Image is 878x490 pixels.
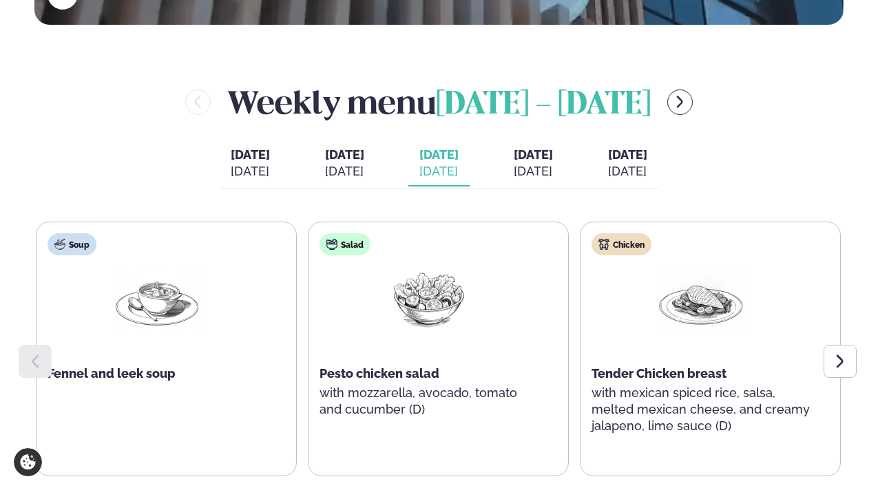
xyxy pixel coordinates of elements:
h2: Weekly menu [227,80,651,125]
img: chicken.svg [598,239,609,250]
a: Cookie settings [14,448,42,476]
span: [DATE] [608,147,647,162]
div: [DATE] [608,163,647,180]
div: Chicken [592,233,651,255]
button: [DATE] [DATE] [220,141,281,187]
button: [DATE] [DATE] [503,141,564,187]
img: Salad.png [385,266,473,330]
button: [DATE] [DATE] [314,141,375,187]
div: [DATE] [514,163,553,180]
button: [DATE] [DATE] [408,141,470,187]
div: Salad [320,233,370,255]
span: [DATE] [419,147,459,163]
span: Fennel and leek soup [48,366,176,381]
span: Pesto chicken salad [320,366,439,381]
span: Tender Chicken breast [592,366,727,381]
span: [DATE] [231,147,270,162]
div: [DATE] [419,163,459,180]
span: [DATE] [514,147,553,162]
span: [DATE] - [DATE] [436,90,651,120]
p: with mexican spiced rice, salsa, melted mexican cheese, and creamy jalapeno, lime sauce (D) [592,385,811,434]
img: Soup.png [113,266,201,330]
div: [DATE] [231,163,270,180]
div: Soup [48,233,96,255]
button: menu-btn-left [185,89,211,115]
span: [DATE] [325,147,364,162]
button: menu-btn-right [667,89,693,115]
button: [DATE] [DATE] [597,141,658,187]
div: [DATE] [325,163,364,180]
img: soup.svg [54,239,65,250]
img: Chicken-breast.png [657,266,745,330]
img: salad.svg [326,239,337,250]
p: with mozzarella, avocado, tomato and cucumber (D) [320,385,539,418]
